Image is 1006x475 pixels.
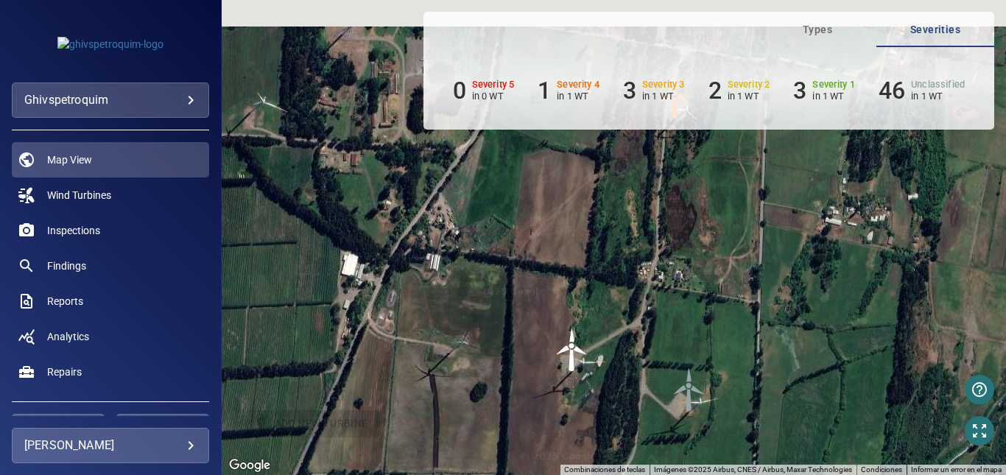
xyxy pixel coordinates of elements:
h6: 1 [538,77,551,105]
a: findings noActive [12,248,209,284]
button: Combinaciones de teclas [564,465,645,475]
button: Apply [12,414,105,449]
div: ghivspetroquim [24,88,197,112]
h6: Severity 2 [728,80,770,90]
li: Severity 5 [453,77,515,105]
span: Types [767,21,868,39]
span: Analytics [47,329,89,344]
span: Severities [885,21,985,39]
h6: Severity 5 [472,80,515,90]
a: reports noActive [12,284,209,319]
li: Severity 3 [623,77,685,105]
h6: 3 [623,77,636,105]
h6: 2 [708,77,722,105]
p: in 1 WT [642,91,685,102]
a: Abrir esta área en Google Maps (se abre en una ventana nueva) [225,456,274,475]
h6: Severity 3 [642,80,685,90]
img: windFarmIcon.svg [550,328,594,372]
p: in 1 WT [812,91,855,102]
a: map active [12,142,209,177]
span: Repairs [47,365,82,379]
li: Severity 4 [538,77,599,105]
span: Inspections [47,223,100,238]
span: Imágenes ©2025 Airbus, CNES / Airbus, Maxar Technologies [654,465,852,474]
h6: Unclassified [911,80,965,90]
gmp-advanced-marker: WTG2 [550,328,594,372]
span: Map View [47,152,92,167]
li: Severity 2 [708,77,770,105]
img: windFarmIconUnclassified.svg [667,367,711,412]
h6: 3 [793,77,806,105]
p: in 1 WT [728,91,770,102]
p: in 1 WT [911,91,965,102]
div: ghivspetroquim [12,82,209,118]
div: [PERSON_NAME] [24,434,197,457]
span: Wind Turbines [47,188,111,203]
img: Google [225,456,274,475]
h6: Severity 4 [557,80,599,90]
a: repairs noActive [12,354,209,390]
a: Condiciones (se abre en una nueva pestaña) [861,465,902,474]
a: Informar un error en el mapa [911,465,1002,474]
span: Findings [47,258,86,273]
button: Reset [116,414,209,449]
p: in 0 WT [472,91,515,102]
img: ghivspetroquim-logo [57,37,163,52]
gmp-advanced-marker: WTG3 [667,367,711,412]
h6: 46 [879,77,905,105]
a: inspections noActive [12,213,209,248]
h6: Severity 1 [812,80,855,90]
a: windturbines noActive [12,177,209,213]
h6: 0 [453,77,466,105]
a: analytics noActive [12,319,209,354]
span: Reports [47,294,83,309]
p: in 1 WT [557,91,599,102]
